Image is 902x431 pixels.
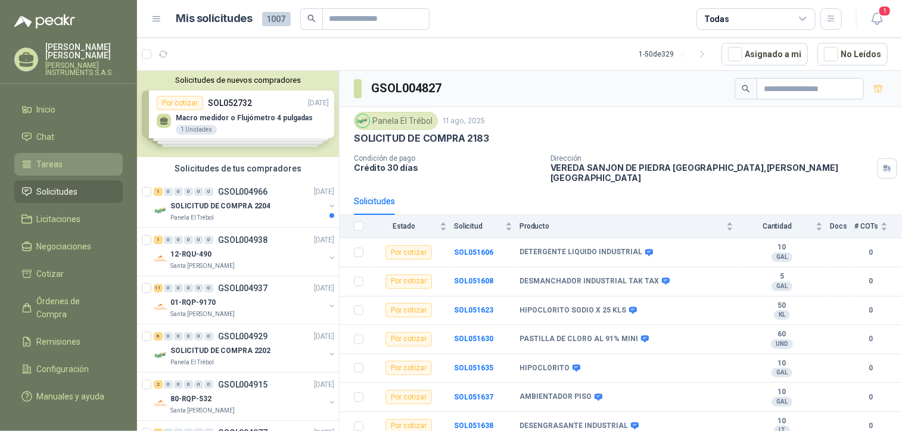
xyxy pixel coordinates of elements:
[371,79,443,98] h3: GSOL004827
[830,215,854,238] th: Docs
[454,335,493,343] a: SOL051630
[878,5,891,17] span: 1
[866,8,888,30] button: 1
[137,157,339,180] div: Solicitudes de tus compradores
[354,112,438,130] div: Panela El Trébol
[37,185,78,198] span: Solicitudes
[174,380,183,389] div: 0
[204,188,213,196] div: 0
[154,332,163,341] div: 6
[854,392,888,403] b: 0
[454,364,493,372] a: SOL051635
[854,215,902,238] th: # COTs
[170,310,235,319] p: Santa [PERSON_NAME]
[154,236,163,244] div: 1
[14,385,123,408] a: Manuales y ayuda
[772,282,792,291] div: GAL
[520,222,724,230] span: Producto
[314,331,334,342] p: [DATE]
[854,276,888,287] b: 0
[154,396,168,411] img: Company Logo
[741,243,823,252] b: 10
[154,252,168,266] img: Company Logo
[37,295,111,321] span: Órdenes de Compra
[218,284,268,292] p: GSOL004937
[854,222,878,230] span: # COTs
[184,188,193,196] div: 0
[314,235,334,246] p: [DATE]
[307,14,316,23] span: search
[164,236,173,244] div: 0
[184,380,193,389] div: 0
[741,330,823,339] b: 60
[14,263,123,285] a: Cotizar
[741,359,823,368] b: 10
[154,233,337,271] a: 1 0 0 0 0 0 GSOL004938[DATE] Company Logo12-RQU-490Santa [PERSON_NAME]
[520,248,642,257] b: DETERGENTE LIQUIDO INDUSTRIAL
[204,236,213,244] div: 0
[164,332,173,341] div: 0
[385,303,432,317] div: Por cotizar
[774,310,790,320] div: KL
[742,85,750,93] span: search
[371,215,454,238] th: Estado
[385,361,432,375] div: Por cotizar
[37,363,89,376] span: Configuración
[520,421,628,431] b: DESENGRASANTE INDUSTRIAL
[772,397,792,407] div: GAL
[164,284,173,292] div: 0
[137,71,339,157] div: Solicitudes de nuevos compradoresPor cotizarSOL052732[DATE] Macro medidor o Flujómetro 4 pulgadas...
[184,236,193,244] div: 0
[741,388,823,397] b: 10
[170,393,211,405] p: 80-RQP-532
[184,332,193,341] div: 0
[741,272,823,282] b: 5
[520,335,638,344] b: PASTILLA DE CLORO AL 91% MINI
[45,43,123,60] p: [PERSON_NAME] [PERSON_NAME]
[14,330,123,353] a: Remisiones
[550,154,872,163] p: Dirección
[154,348,168,363] img: Company Logo
[218,188,268,196] p: GSOL004966
[520,277,659,286] b: DESMANCHADOR INDUSTRIAL TAK TAX
[454,306,493,314] b: SOL051623
[771,339,793,349] div: UND
[14,290,123,326] a: Órdenes de Compra
[454,248,493,257] b: SOL051606
[154,377,337,416] a: 2 0 0 0 0 0 GSOL004915[DATE] Company Logo80-RQP-532Santa [PERSON_NAME]
[314,379,334,391] p: [DATE]
[14,126,123,148] a: Chat
[164,380,173,389] div: 0
[14,98,123,121] a: Inicio
[385,274,432,289] div: Por cotizar
[170,358,214,367] p: Panela El Trébol
[639,45,712,64] div: 1 - 50 de 329
[314,186,334,198] p: [DATE]
[14,208,123,230] a: Licitaciones
[454,421,493,430] b: SOL051638
[170,249,211,260] p: 12-RQU-490
[174,236,183,244] div: 0
[174,188,183,196] div: 0
[154,188,163,196] div: 1
[154,300,168,314] img: Company Logo
[741,301,823,311] b: 50
[37,267,64,280] span: Cotizar
[454,393,493,401] a: SOL051637
[204,284,213,292] div: 0
[170,261,235,271] p: Santa [PERSON_NAME]
[454,277,493,285] a: SOL051608
[371,222,437,230] span: Estado
[170,297,216,308] p: 01-RQP-9170
[218,236,268,244] p: GSOL004938
[194,332,203,341] div: 0
[356,114,369,127] img: Company Logo
[354,163,541,173] p: Crédito 30 días
[704,13,729,26] div: Todas
[520,364,570,373] b: HIPOCLORITO
[14,14,75,29] img: Logo peakr
[154,329,337,367] a: 6 0 0 0 0 0 GSOL004929[DATE] Company LogoSOLICITUD DE COMPRA 2202Panela El Trébol
[37,103,56,116] span: Inicio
